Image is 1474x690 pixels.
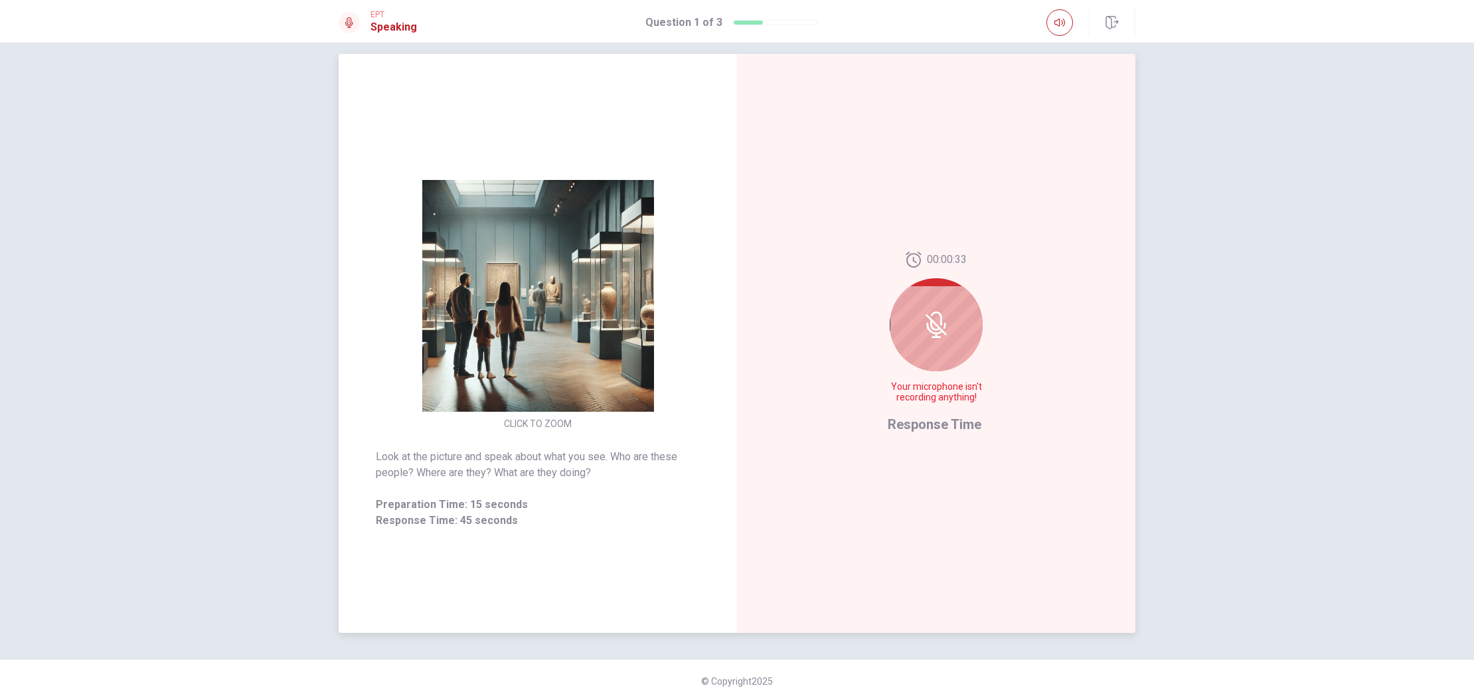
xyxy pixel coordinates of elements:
[376,449,700,481] span: Look at the picture and speak about what you see. Who are these people? Where are they? What are ...
[927,252,967,268] span: 00:00:33
[645,15,722,31] h1: Question 1 of 3
[376,497,700,513] span: Preparation Time: 15 seconds
[499,414,577,433] button: CLICK TO ZOOM
[888,416,981,432] span: Response Time
[370,19,417,35] h1: Speaking
[370,10,417,19] span: EPT
[888,382,985,403] span: Your microphone isn't recording anything!
[410,180,665,412] img: [object Object]
[701,676,773,687] span: © Copyright 2025
[376,513,700,529] span: Response Time: 45 seconds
